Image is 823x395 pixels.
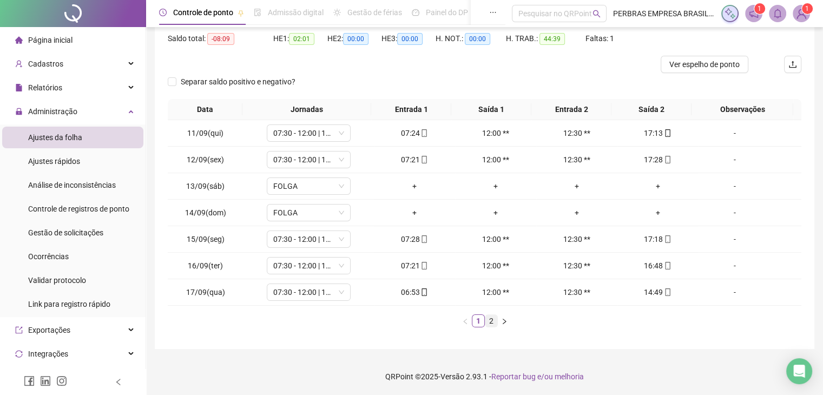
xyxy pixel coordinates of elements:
div: + [622,207,694,219]
span: Relatórios [28,83,62,92]
th: Jornadas [242,99,371,120]
span: 16/09(ter) [188,261,223,270]
div: 17:28 [622,154,694,166]
img: sparkle-icon.fc2bf0ac1784a2077858766a79e2daf3.svg [724,8,736,19]
span: 17/09(qua) [186,288,225,297]
span: 1 [758,5,761,12]
span: down [338,183,345,189]
span: 00:00 [343,33,368,45]
span: 13/09(sáb) [186,182,225,190]
span: mobile [663,235,671,243]
div: + [541,180,613,192]
span: dashboard [412,9,419,16]
span: down [338,156,345,163]
span: left [115,378,122,386]
span: instagram [56,376,67,386]
div: 17:18 [622,233,694,245]
span: down [338,289,345,295]
sup: Atualize o seu contato no menu Meus Dados [802,3,813,14]
span: search [592,10,601,18]
div: - [702,233,766,245]
span: facebook [24,376,35,386]
span: 14/09(dom) [185,208,226,217]
span: Faltas: 1 [585,34,614,43]
span: 07:30 - 12:00 | 12:30 - 16:48 [273,284,344,300]
span: Exportações [28,326,70,334]
div: HE 2: [327,32,381,45]
span: Observações [696,103,789,115]
sup: 1 [754,3,765,14]
span: home [15,36,23,44]
div: + [459,180,532,192]
div: - [702,180,766,192]
div: 07:24 [378,127,451,139]
span: Reportar bug e/ou melhoria [491,372,584,381]
div: 07:21 [378,154,451,166]
span: Gestão de férias [347,8,402,17]
span: Painel do DP [426,8,468,17]
button: left [459,314,472,327]
span: mobile [419,235,428,243]
span: sync [15,350,23,358]
span: down [338,236,345,242]
a: 2 [485,315,497,327]
div: HE 1: [273,32,327,45]
div: H. TRAB.: [506,32,585,45]
span: mobile [419,288,428,296]
span: clock-circle [159,9,167,16]
span: Controle de ponto [173,8,233,17]
button: right [498,314,511,327]
span: Ajustes rápidos [28,157,80,166]
span: mobile [663,129,671,137]
span: 07:30 - 12:00 | 12:30 - 16:48 [273,125,344,141]
span: pushpin [238,10,244,16]
th: Entrada 1 [371,99,451,120]
a: 1 [472,315,484,327]
span: Ajustes da folha [28,133,82,142]
div: 07:28 [378,233,451,245]
span: lock [15,108,23,115]
span: mobile [663,262,671,269]
span: mobile [663,288,671,296]
li: 2 [485,314,498,327]
span: mobile [419,262,428,269]
span: bell [773,9,782,18]
span: Controle de registros de ponto [28,205,129,213]
span: down [338,130,345,136]
span: Cadastros [28,60,63,68]
div: - [702,207,766,219]
span: 44:39 [539,33,565,45]
div: + [378,207,451,219]
div: - [702,127,766,139]
div: 14:49 [622,286,694,298]
div: + [378,180,451,192]
span: Administração [28,107,77,116]
span: 07:30 - 12:00 | 12:30 - 16:48 [273,231,344,247]
th: Saída 1 [451,99,531,120]
div: HE 3: [381,32,436,45]
div: 16:48 [622,260,694,272]
span: Gestão de solicitações [28,228,103,237]
div: - [702,260,766,272]
span: file [15,84,23,91]
span: Admissão digital [268,8,324,17]
img: 87329 [793,5,809,22]
span: upload [788,60,797,69]
span: 07:30 - 12:00 | 12:30 - 16:48 [273,152,344,168]
span: 11/09(qui) [187,129,223,137]
span: Separar saldo positivo e negativo? [176,76,300,88]
span: Link para registro rápido [28,300,110,308]
button: Ver espelho de ponto [661,56,748,73]
span: Validar protocolo [28,276,86,285]
span: Integrações [28,350,68,358]
span: down [338,209,345,216]
span: -08:09 [207,33,234,45]
th: Entrada 2 [531,99,611,120]
span: mobile [419,156,428,163]
span: user-add [15,60,23,68]
span: 00:00 [397,33,423,45]
span: FOLGA [273,205,344,221]
div: + [622,180,694,192]
span: 15/09(seg) [187,235,225,243]
span: mobile [663,156,671,163]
